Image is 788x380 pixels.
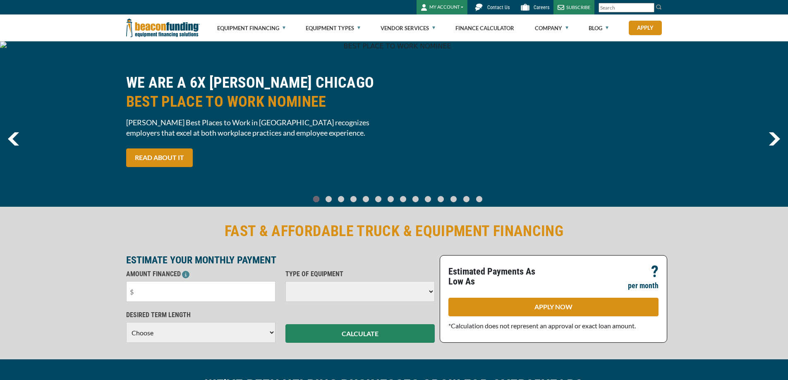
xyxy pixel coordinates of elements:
span: Careers [534,5,549,10]
a: previous [8,132,19,146]
button: CALCULATE [285,324,435,343]
p: ? [651,267,659,277]
p: Estimated Payments As Low As [448,267,548,287]
span: [PERSON_NAME] Best Places to Work in [GEOGRAPHIC_DATA] recognizes employers that excel at both wo... [126,117,389,138]
a: Go To Slide 9 [423,196,433,203]
p: ESTIMATE YOUR MONTHLY PAYMENT [126,255,435,265]
a: Go To Slide 13 [474,196,484,203]
a: Clear search text [646,5,652,11]
a: APPLY NOW [448,298,659,316]
a: READ ABOUT IT [126,148,193,167]
a: Go To Slide 0 [311,196,321,203]
a: Go To Slide 4 [361,196,371,203]
a: Finance Calculator [455,15,514,41]
h2: FAST & AFFORDABLE TRUCK & EQUIPMENT FINANCING [126,222,662,241]
input: Search [599,3,654,12]
a: Go To Slide 11 [448,196,459,203]
a: next [769,132,780,146]
span: Contact Us [487,5,510,10]
img: Beacon Funding Corporation logo [126,14,200,41]
input: $ [126,281,275,302]
a: Go To Slide 3 [349,196,359,203]
img: Right Navigator [769,132,780,146]
a: Blog [589,15,608,41]
a: Go To Slide 6 [386,196,396,203]
a: Go To Slide 12 [461,196,472,203]
img: Search [656,4,662,10]
a: Go To Slide 5 [374,196,383,203]
a: Apply [629,21,662,35]
p: DESIRED TERM LENGTH [126,310,275,320]
a: Go To Slide 8 [411,196,421,203]
p: AMOUNT FINANCED [126,269,275,279]
p: per month [628,281,659,291]
a: Go To Slide 1 [324,196,334,203]
a: Go To Slide 2 [336,196,346,203]
h2: WE ARE A 6X [PERSON_NAME] CHICAGO [126,73,389,111]
a: Vendor Services [381,15,435,41]
img: Left Navigator [8,132,19,146]
a: Equipment Types [306,15,360,41]
a: Company [535,15,568,41]
p: TYPE OF EQUIPMENT [285,269,435,279]
a: Go To Slide 7 [398,196,408,203]
span: *Calculation does not represent an approval or exact loan amount. [448,322,636,330]
span: BEST PLACE TO WORK NOMINEE [126,92,389,111]
a: Go To Slide 10 [436,196,446,203]
a: Equipment Financing [217,15,285,41]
